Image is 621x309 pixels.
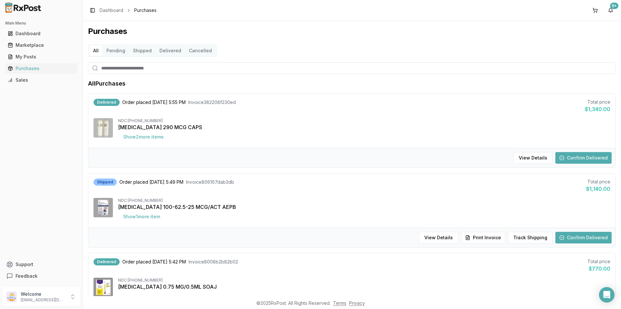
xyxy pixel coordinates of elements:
[3,259,80,270] button: Support
[5,74,77,86] a: Sales
[16,273,38,279] span: Feedback
[349,300,365,306] a: Privacy
[118,203,610,211] div: [MEDICAL_DATA] 100-62.5-25 MCG/ACT AEPB
[93,179,117,186] div: Shipped
[118,131,169,143] button: Show2more items
[100,7,123,14] a: Dashboard
[587,265,610,273] div: $770.00
[119,179,183,185] span: Order placed [DATE] 5:49 PM
[5,39,77,51] a: Marketplace
[186,179,234,185] span: Invoice 806167dab3db
[3,75,80,85] button: Sales
[89,46,103,56] button: All
[8,42,75,48] div: Marketplace
[3,52,80,62] button: My Posts
[88,79,125,88] h1: All Purchases
[5,63,77,74] a: Purchases
[8,54,75,60] div: My Posts
[8,77,75,83] div: Sales
[118,118,610,123] div: NDC: [PHONE_NUMBER]
[93,99,120,106] div: Delivered
[118,211,165,222] button: Show1more item
[605,5,616,15] button: 9+
[118,123,610,131] div: [MEDICAL_DATA] 290 MCG CAPS
[93,278,113,297] img: Trulicity 0.75 MG/0.5ML SOAJ
[134,7,157,14] span: Purchases
[419,232,458,243] button: View Details
[118,283,610,291] div: [MEDICAL_DATA] 0.75 MG/0.5ML SOAJ
[93,258,120,265] div: Delivered
[555,232,612,243] button: Confirm Delivered
[8,65,75,72] div: Purchases
[513,152,553,164] button: View Details
[587,258,610,265] div: Total price
[3,270,80,282] button: Feedback
[103,46,129,56] button: Pending
[586,185,610,193] div: $1,140.00
[156,46,185,56] button: Delivered
[88,26,616,36] h1: Purchases
[610,3,618,9] div: 9+
[21,297,66,303] p: [EMAIL_ADDRESS][DOMAIN_NAME]
[185,46,216,56] button: Cancelled
[599,287,615,303] div: Open Intercom Messenger
[93,118,113,138] img: Linzess 290 MCG CAPS
[333,300,346,306] a: Terms
[3,63,80,74] button: Purchases
[6,292,17,302] img: User avatar
[585,105,610,113] div: $1,340.00
[188,99,236,106] span: Invoice 382208f230ed
[3,40,80,50] button: Marketplace
[122,259,186,265] span: Order placed [DATE] 5:42 PM
[461,232,505,243] button: Print Invoice
[585,99,610,105] div: Total price
[5,21,77,26] h2: Main Menu
[118,278,610,283] div: NDC: [PHONE_NUMBER]
[555,152,612,164] button: Confirm Delivered
[3,3,44,13] img: RxPost Logo
[93,198,113,217] img: Trelegy Ellipta 100-62.5-25 MCG/ACT AEPB
[3,28,80,39] button: Dashboard
[8,30,75,37] div: Dashboard
[5,51,77,63] a: My Posts
[122,99,186,106] span: Order placed [DATE] 5:55 PM
[508,232,553,243] button: Track Shipping
[100,7,157,14] nav: breadcrumb
[21,291,66,297] p: Welcome
[5,28,77,39] a: Dashboard
[586,179,610,185] div: Total price
[189,259,238,265] span: Invoice 8008b2b82b02
[118,198,610,203] div: NDC: [PHONE_NUMBER]
[129,46,156,56] button: Shipped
